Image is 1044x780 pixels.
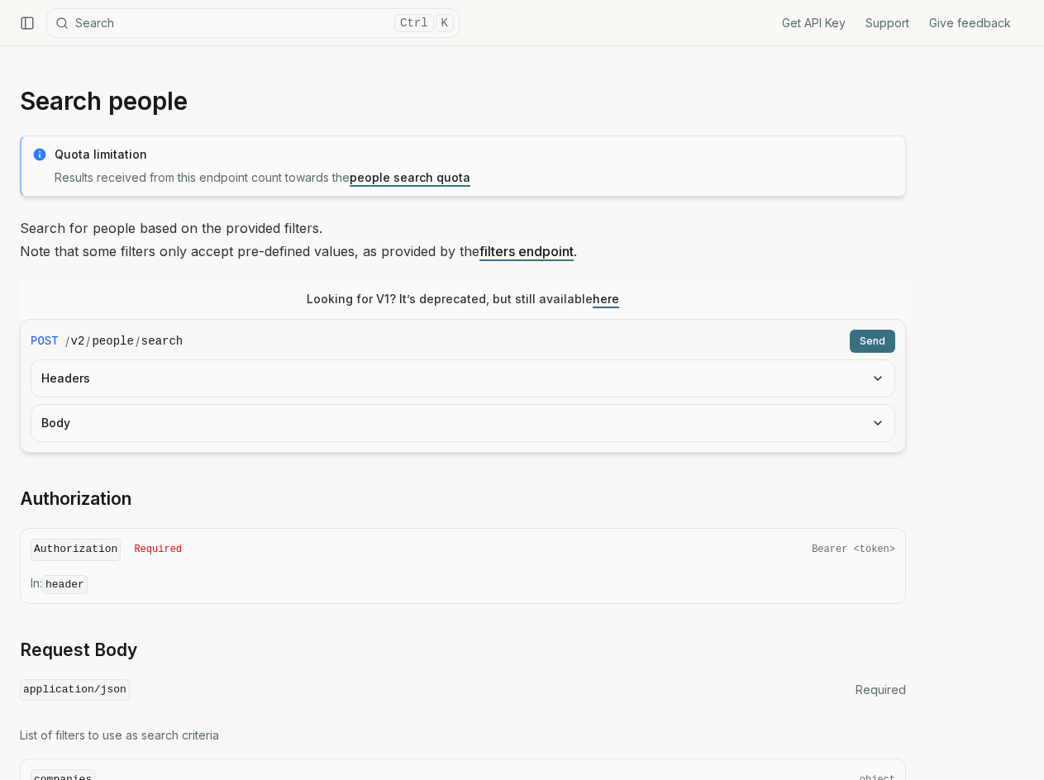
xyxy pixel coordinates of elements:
[15,11,40,36] button: Collapse Sidebar
[86,333,90,350] span: /
[394,14,434,32] kbd: Ctrl
[20,639,137,662] a: Request Body
[42,575,88,594] code: header
[65,333,69,350] span: /
[812,543,895,556] span: Bearer <token>
[865,15,909,31] a: Support
[31,333,59,350] span: POST
[436,14,454,32] kbd: K
[92,333,133,350] code: people
[31,360,894,397] button: Headers
[46,8,460,38] button: SearchCtrlK
[782,15,846,31] a: Get API Key
[31,575,895,593] p: In:
[136,333,140,350] span: /
[71,333,85,350] code: v2
[20,216,906,263] p: Search for people based on the provided filters. Note that some filters only accept pre-defined v...
[55,146,895,163] p: Quota limitation
[55,169,895,186] p: Results received from this endpoint count towards the
[307,291,619,307] p: Looking for V1? It’s deprecated, but still available
[20,86,906,116] h1: Search people
[479,243,574,259] a: filters endpoint
[20,679,130,702] code: application/json
[856,682,906,698] span: Required
[141,333,183,350] code: search
[20,487,131,511] a: Authorization
[850,330,895,353] button: Send
[929,15,1011,31] a: Give feedback
[350,170,470,184] a: people search quota
[593,292,619,306] a: here
[31,405,894,441] button: Body
[134,543,182,556] span: Required
[31,539,121,561] code: Authorization
[20,727,906,744] p: List of filters to use as search criteria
